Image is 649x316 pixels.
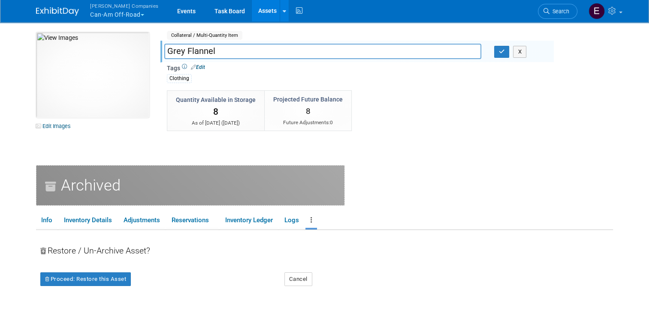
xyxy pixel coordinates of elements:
[538,4,577,19] a: Search
[176,95,256,104] div: Quantity Available in Storage
[90,1,159,10] span: [PERSON_NAME] Companies
[306,106,311,116] span: 8
[213,107,218,117] span: 8
[40,272,131,286] button: Proceed: Restore this Asset
[166,213,218,228] a: Reservations
[36,213,57,228] a: Info
[40,238,613,259] div: Restore / Un-Archive Asset?
[284,272,312,286] button: Cancel
[589,3,605,19] img: Ethyn Fruth
[36,165,344,206] div: Archived
[191,64,205,70] a: Edit
[220,213,278,228] a: Inventory Ledger
[513,46,526,58] button: X
[36,32,149,118] img: View Images
[273,95,343,104] div: Projected Future Balance
[167,64,547,89] div: Tags
[330,119,333,125] span: 0
[549,8,569,15] span: Search
[167,31,242,40] span: Collateral / Multi-Quantity Item
[167,74,192,83] div: Clothing
[176,119,256,127] div: As of [DATE] ( )
[223,120,238,126] span: [DATE]
[36,7,79,16] img: ExhibitDay
[273,119,343,126] div: Future Adjustments:
[279,213,304,228] a: Logs
[118,213,165,228] a: Adjustments
[36,121,74,131] a: Edit Images
[59,213,117,228] a: Inventory Details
